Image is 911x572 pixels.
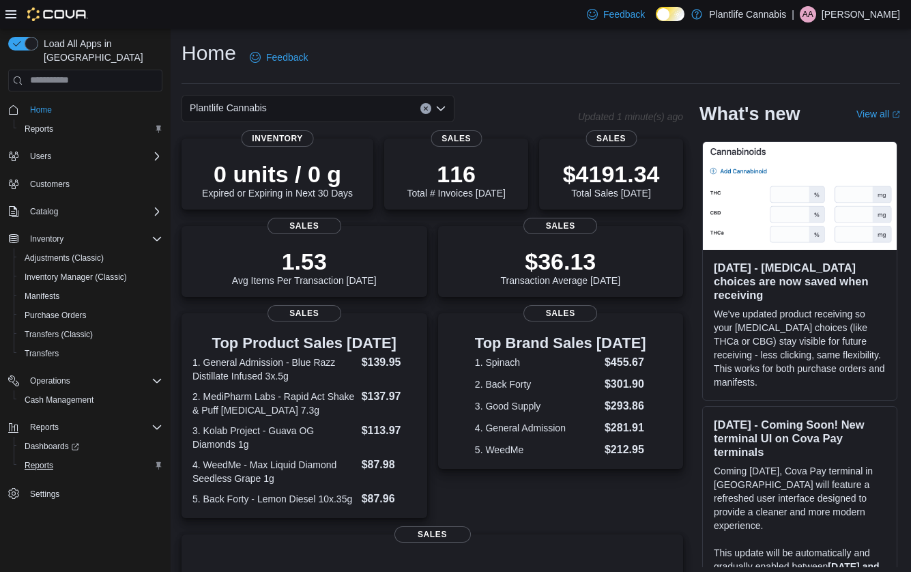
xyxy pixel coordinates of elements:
a: Customers [25,176,75,192]
button: Transfers [14,344,168,363]
button: Operations [25,373,76,389]
h2: What's new [699,103,800,125]
dd: $137.97 [362,388,416,405]
button: Inventory [25,231,69,247]
span: Home [25,101,162,118]
button: Open list of options [435,103,446,114]
img: Cova [27,8,88,21]
span: AA [802,6,813,23]
dt: 4. General Admission [475,421,599,435]
button: Reports [14,119,168,139]
dd: $281.91 [605,420,646,436]
button: Home [3,100,168,119]
h3: [DATE] - Coming Soon! New terminal UI on Cova Pay terminals [714,418,886,459]
span: Sales [431,130,482,147]
span: Customers [30,179,70,190]
span: Transfers (Classic) [19,326,162,343]
dt: 1. Spinach [475,356,599,369]
p: $36.13 [500,248,620,275]
a: Dashboards [19,438,85,455]
span: Cash Management [25,395,93,405]
span: Users [25,148,162,165]
h1: Home [182,40,236,67]
div: Total Sales [DATE] [563,160,660,199]
a: Reports [19,457,59,474]
button: Inventory [3,229,168,248]
a: Manifests [19,288,65,304]
span: Reports [25,419,162,435]
dd: $87.98 [362,457,416,473]
span: Load All Apps in [GEOGRAPHIC_DATA] [38,37,162,64]
span: Inventory [25,231,162,247]
p: Updated 1 minute(s) ago [578,111,683,122]
span: Sales [267,218,341,234]
button: Purchase Orders [14,306,168,325]
span: Reports [19,121,162,137]
span: Sales [394,526,471,543]
a: Home [25,102,57,118]
button: Manifests [14,287,168,306]
a: Transfers (Classic) [19,326,98,343]
span: Home [30,104,52,115]
span: Feedback [603,8,645,21]
span: Reports [19,457,162,474]
a: Inventory Manager (Classic) [19,269,132,285]
p: 1.53 [232,248,377,275]
span: Reports [30,422,59,433]
dd: $293.86 [605,398,646,414]
dt: 1. General Admission - Blue Razz Distillate Infused 3x.5g [192,356,356,383]
a: Cash Management [19,392,99,408]
p: | [792,6,794,23]
span: Transfers [25,348,59,359]
span: Customers [25,175,162,192]
span: Settings [30,489,59,500]
span: Adjustments (Classic) [25,253,104,263]
dt: 5. WeedMe [475,443,599,457]
span: Purchase Orders [25,310,87,321]
span: Sales [585,130,637,147]
span: Transfers [19,345,162,362]
input: Dark Mode [656,7,684,21]
div: Transaction Average [DATE] [500,248,620,286]
span: Catalog [25,203,162,220]
a: Feedback [244,44,313,71]
a: Reports [19,121,59,137]
dd: $212.95 [605,442,646,458]
button: Clear input [420,103,431,114]
a: Adjustments (Classic) [19,250,109,266]
button: Users [3,147,168,166]
dd: $139.95 [362,354,416,371]
a: Dashboards [14,437,168,456]
span: Dashboards [19,438,162,455]
span: Manifests [25,291,59,302]
span: Feedback [266,51,308,64]
p: Plantlife Cannabis [709,6,786,23]
span: Transfers (Classic) [25,329,93,340]
p: $4191.34 [563,160,660,188]
p: 116 [407,160,505,188]
a: Feedback [581,1,650,28]
button: Inventory Manager (Classic) [14,268,168,287]
span: Catalog [30,206,58,217]
span: Operations [25,373,162,389]
span: Operations [30,375,70,386]
dt: 3. Good Supply [475,399,599,413]
nav: Complex example [8,94,162,539]
p: [PERSON_NAME] [822,6,900,23]
span: Purchase Orders [19,307,162,324]
span: Reports [25,124,53,134]
dt: 3. Kolab Project - Guava OG Diamonds 1g [192,424,356,451]
button: Operations [3,371,168,390]
h3: Top Brand Sales [DATE] [475,335,646,352]
div: Total # Invoices [DATE] [407,160,505,199]
span: Sales [523,218,597,234]
dt: 2. MediPharm Labs - Rapid Act Shake & Puff [MEDICAL_DATA] 7.3g [192,390,356,417]
span: Inventory Manager (Classic) [25,272,127,283]
dt: 4. WeedMe - Max Liquid Diamond Seedless Grape 1g [192,458,356,485]
button: Catalog [3,202,168,221]
button: Cash Management [14,390,168,410]
a: Transfers [19,345,64,362]
div: Avg Items Per Transaction [DATE] [232,248,377,286]
p: We've updated product receiving so your [MEDICAL_DATA] choices (like THCa or CBG) stay visible fo... [714,307,886,389]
